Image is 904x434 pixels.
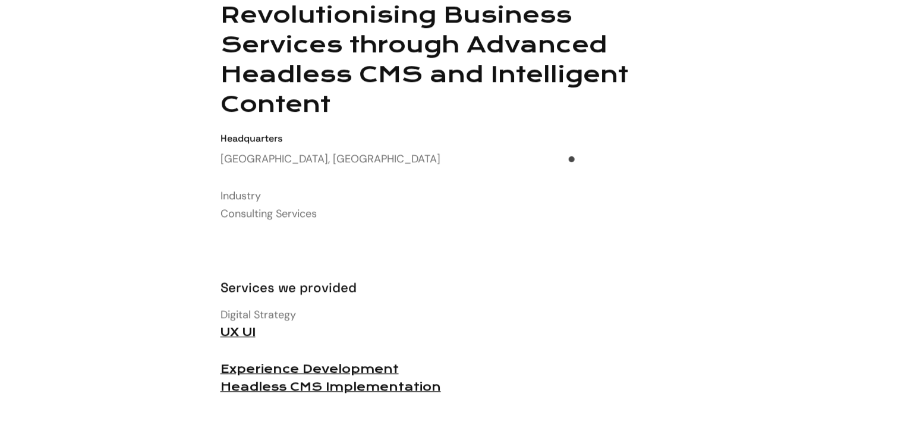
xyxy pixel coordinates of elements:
[221,150,684,168] p: [GEOGRAPHIC_DATA], [GEOGRAPHIC_DATA]
[221,306,684,341] p: Digital Strategy
[221,278,684,296] h4: Services we provided
[221,362,441,394] a: Experience DevelopmentHeadless CMS Implementation
[221,187,684,222] p: Industry Consulting Services
[221,241,684,259] p: ‍
[221,133,684,144] h6: Headquarters
[221,325,256,339] a: UX UI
